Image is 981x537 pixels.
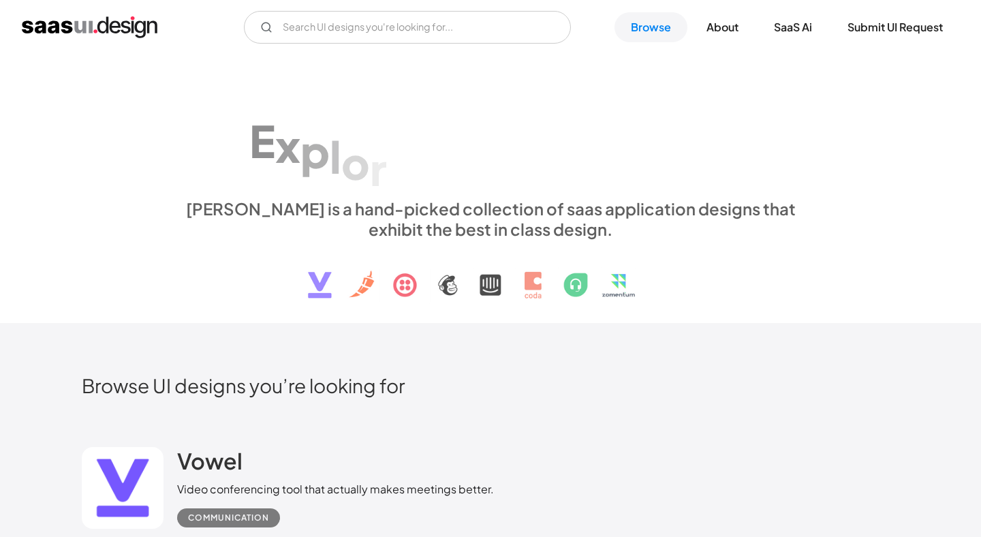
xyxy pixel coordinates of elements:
[284,239,697,310] img: text, icon, saas logo
[177,447,243,474] h2: Vowel
[614,12,687,42] a: Browse
[758,12,828,42] a: SaaS Ai
[177,198,804,239] div: [PERSON_NAME] is a hand-picked collection of saas application designs that exhibit the best in cl...
[22,16,157,38] a: home
[330,130,341,183] div: l
[244,11,571,44] form: Email Form
[177,481,494,497] div: Video conferencing tool that actually makes meetings better.
[177,447,243,481] a: Vowel
[82,373,899,397] h2: Browse UI designs you’re looking for
[831,12,959,42] a: Submit UI Request
[341,136,370,189] div: o
[300,125,330,177] div: p
[275,119,300,172] div: x
[244,11,571,44] input: Search UI designs you're looking for...
[370,142,387,195] div: r
[188,510,269,526] div: Communication
[177,80,804,185] h1: Explore SaaS UI design patterns & interactions.
[249,114,275,167] div: E
[690,12,755,42] a: About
